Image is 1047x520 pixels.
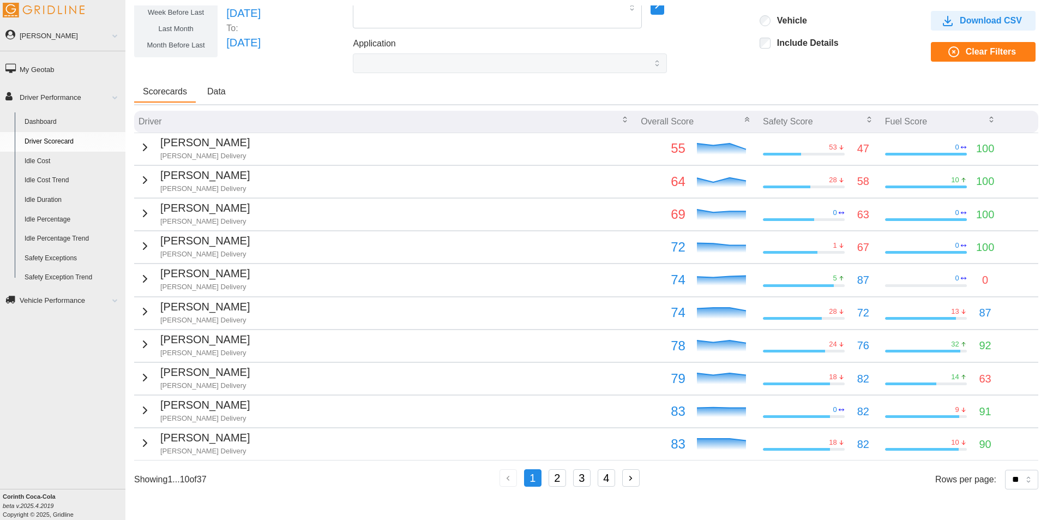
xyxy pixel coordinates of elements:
[3,503,53,509] i: beta v.2025.4.2019
[226,5,261,22] p: [DATE]
[979,337,991,354] p: 92
[976,206,994,223] p: 100
[160,397,250,414] p: [PERSON_NAME]
[857,403,869,420] p: 82
[207,87,226,96] span: Data
[829,175,837,185] p: 28
[160,446,250,456] p: [PERSON_NAME] Delivery
[147,41,205,49] span: Month Before Last
[641,368,685,389] p: 79
[524,469,541,487] button: 1
[20,268,125,288] a: Safety Exception Trend
[143,87,187,96] span: Scorecards
[951,175,959,185] p: 10
[160,298,250,315] p: [PERSON_NAME]
[20,210,125,230] a: Idle Percentage
[160,200,250,217] p: [PERSON_NAME]
[134,473,207,486] p: Showing 1 ... 10 of 37
[641,171,685,192] p: 64
[139,298,250,325] button: [PERSON_NAME][PERSON_NAME] Delivery
[763,115,813,128] p: Safety Score
[139,134,250,161] button: [PERSON_NAME][PERSON_NAME] Delivery
[829,438,837,447] p: 18
[3,3,85,17] img: Gridline
[3,492,125,519] div: Copyright © 2025, Gridline
[160,184,250,194] p: [PERSON_NAME] Delivery
[20,249,125,268] a: Safety Exceptions
[160,381,250,391] p: [PERSON_NAME] Delivery
[160,232,250,249] p: [PERSON_NAME]
[951,372,959,382] p: 14
[829,372,837,382] p: 18
[976,140,994,157] p: 100
[955,208,959,218] p: 0
[833,208,837,218] p: 0
[829,142,837,152] p: 53
[955,273,959,283] p: 0
[951,307,959,316] p: 13
[641,336,685,356] p: 78
[139,429,250,456] button: [PERSON_NAME][PERSON_NAME] Delivery
[955,405,959,415] p: 9
[160,134,250,151] p: [PERSON_NAME]
[139,167,250,194] button: [PERSON_NAME][PERSON_NAME] Delivery
[979,436,991,453] p: 90
[598,469,615,487] button: 4
[160,315,250,325] p: [PERSON_NAME] Delivery
[139,265,250,292] button: [PERSON_NAME][PERSON_NAME] Delivery
[641,237,685,258] p: 72
[139,364,250,391] button: [PERSON_NAME][PERSON_NAME] Delivery
[641,401,685,422] p: 83
[158,25,193,33] span: Last Month
[139,200,250,226] button: [PERSON_NAME][PERSON_NAME] Delivery
[160,429,250,446] p: [PERSON_NAME]
[960,11,1022,30] span: Download CSV
[829,339,837,349] p: 24
[857,272,869,289] p: 87
[771,38,839,49] label: Include Details
[139,115,162,128] p: Driver
[857,370,869,387] p: 82
[976,239,994,256] p: 100
[829,307,837,316] p: 28
[20,132,125,152] a: Driver Scorecard
[641,434,685,455] p: 83
[857,436,869,453] p: 82
[979,304,991,321] p: 87
[573,469,591,487] button: 3
[951,339,959,349] p: 32
[857,337,869,354] p: 76
[857,140,869,157] p: 47
[935,473,996,486] p: Rows per page:
[226,34,261,51] p: [DATE]
[641,138,685,159] p: 55
[160,249,250,259] p: [PERSON_NAME] Delivery
[160,217,250,226] p: [PERSON_NAME] Delivery
[641,270,685,290] p: 74
[148,8,204,16] span: Week Before Last
[966,43,1016,61] span: Clear Filters
[353,37,395,51] label: Application
[976,173,994,190] p: 100
[160,265,250,282] p: [PERSON_NAME]
[982,272,988,289] p: 0
[857,239,869,256] p: 67
[857,206,869,223] p: 63
[979,403,991,420] p: 91
[833,273,837,283] p: 5
[955,241,959,250] p: 0
[139,331,250,358] button: [PERSON_NAME][PERSON_NAME] Delivery
[160,414,250,423] p: [PERSON_NAME] Delivery
[139,397,250,423] button: [PERSON_NAME][PERSON_NAME] Delivery
[931,42,1036,62] button: Clear Filters
[20,112,125,132] a: Dashboard
[160,364,250,381] p: [PERSON_NAME]
[226,22,261,34] p: To:
[139,232,250,259] button: [PERSON_NAME][PERSON_NAME] Delivery
[160,151,250,161] p: [PERSON_NAME] Delivery
[641,115,694,128] p: Overall Score
[20,152,125,171] a: Idle Cost
[833,405,837,415] p: 0
[771,15,807,26] label: Vehicle
[641,204,685,225] p: 69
